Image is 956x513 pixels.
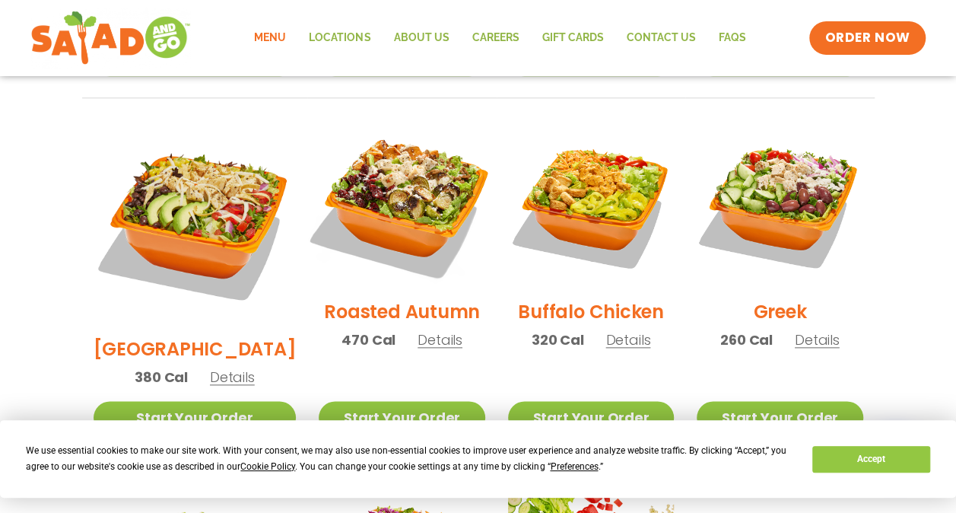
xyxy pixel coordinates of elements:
a: GIFT CARDS [530,21,615,56]
button: Accept [812,446,929,473]
a: Careers [460,21,530,56]
img: Product photo for BBQ Ranch Salad [94,121,297,324]
span: Preferences [550,461,598,472]
a: Start Your Order [319,401,484,434]
span: Details [210,368,255,387]
a: Menu [243,21,297,56]
nav: Menu [243,21,757,56]
span: Cookie Policy [240,461,295,472]
a: FAQs [707,21,757,56]
h2: [GEOGRAPHIC_DATA] [94,336,297,362]
a: Start Your Order [508,401,674,434]
h2: Greek [753,298,806,325]
a: Start Your Order [94,401,297,434]
a: Start Your Order [697,401,862,434]
span: ORDER NOW [824,29,910,47]
span: 260 Cal [720,330,773,350]
h2: Buffalo Chicken [518,298,663,325]
img: Product photo for Roasted Autumn Salad [304,107,499,301]
span: 320 Cal [532,330,584,350]
a: Locations [297,21,382,56]
a: About Us [382,21,460,56]
img: Product photo for Greek Salad [697,121,862,287]
span: Details [418,330,462,349]
span: 380 Cal [135,367,188,387]
img: new-SAG-logo-768×292 [30,8,191,69]
span: Details [795,330,840,349]
span: Details [605,330,650,349]
h2: Roasted Autumn [324,298,480,325]
img: Product photo for Buffalo Chicken Salad [508,121,674,287]
a: ORDER NOW [809,21,925,55]
div: We use essential cookies to make our site work. With your consent, we may also use non-essential ... [26,443,794,475]
span: 470 Cal [341,330,395,350]
a: Contact Us [615,21,707,56]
